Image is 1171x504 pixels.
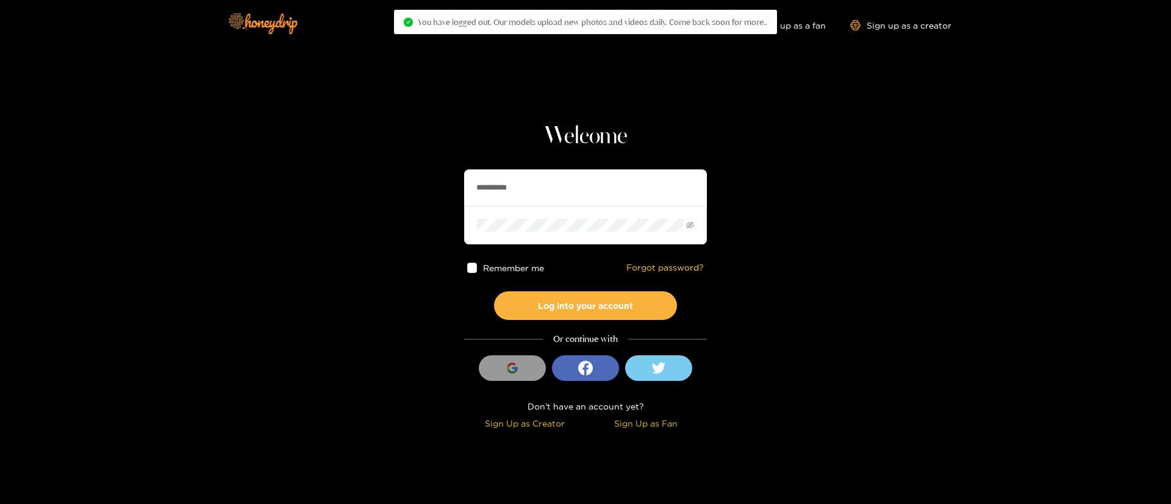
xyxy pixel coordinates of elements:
div: Or continue with [464,332,707,346]
span: check-circle [404,18,413,27]
span: eye-invisible [686,221,694,229]
h1: Welcome [464,122,707,151]
div: Sign Up as Creator [467,416,582,430]
span: Remember me [484,263,545,272]
span: You have logged out. Our models upload new photos and videos daily. Come back soon for more.. [418,17,767,27]
a: Sign up as a creator [850,20,951,30]
div: Sign Up as Fan [589,416,704,430]
button: Log into your account [494,291,677,320]
a: Sign up as a fan [742,20,826,30]
a: Forgot password? [626,263,704,273]
div: Don't have an account yet? [464,399,707,413]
